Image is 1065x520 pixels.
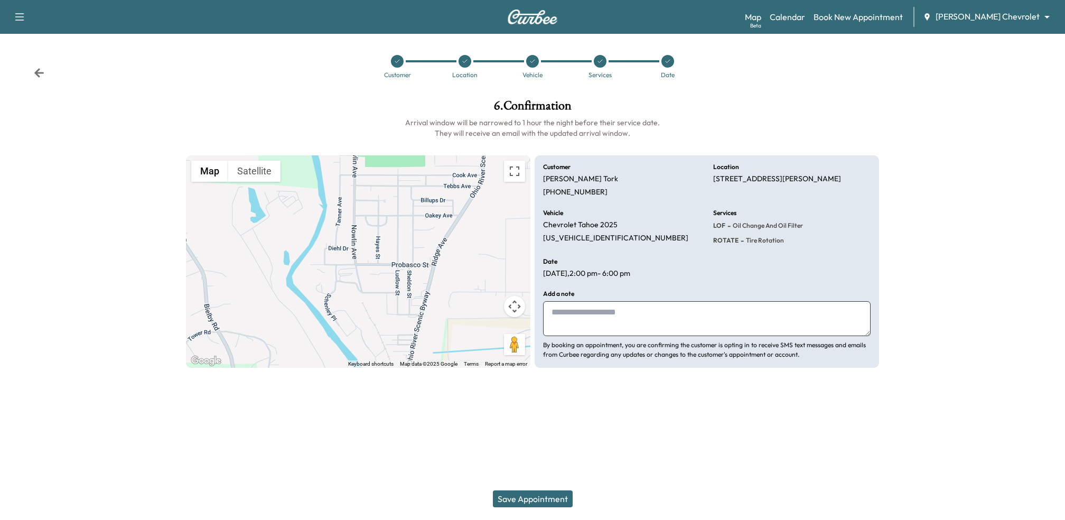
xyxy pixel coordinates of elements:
[745,11,761,23] a: MapBeta
[384,72,411,78] div: Customer
[543,174,618,184] p: [PERSON_NAME] Tork
[713,236,739,245] span: ROTATE
[731,221,803,230] span: Oil Change and Oil Filter
[770,11,805,23] a: Calendar
[936,11,1040,23] span: [PERSON_NAME] Chevrolet
[814,11,903,23] a: Book New Appointment
[507,10,558,24] img: Curbee Logo
[504,334,525,355] button: Drag Pegman onto the map to open Street View
[493,490,573,507] button: Save Appointment
[452,72,478,78] div: Location
[725,220,731,231] span: -
[186,117,879,138] h6: Arrival window will be narrowed to 1 hour the night before their service date. They will receive ...
[713,164,739,170] h6: Location
[34,68,44,78] div: Back
[543,291,574,297] h6: Add a note
[713,174,841,184] p: [STREET_ADDRESS][PERSON_NAME]
[750,22,761,30] div: Beta
[543,258,557,265] h6: Date
[189,354,223,368] img: Google
[713,210,736,216] h6: Services
[543,188,608,197] p: [PHONE_NUMBER]
[543,269,630,278] p: [DATE] , 2:00 pm - 6:00 pm
[543,234,688,243] p: [US_VEHICLE_IDENTIFICATION_NUMBER]
[504,161,525,182] button: Toggle fullscreen view
[189,354,223,368] a: Open this area in Google Maps (opens a new window)
[186,99,879,117] h1: 6 . Confirmation
[661,72,675,78] div: Date
[543,340,871,359] p: By booking an appointment, you are confirming the customer is opting in to receive SMS text messa...
[400,361,457,367] span: Map data ©2025 Google
[744,236,784,245] span: Tire Rotation
[739,235,744,246] span: -
[228,161,281,182] button: Show satellite imagery
[191,161,228,182] button: Show street map
[543,164,571,170] h6: Customer
[522,72,543,78] div: Vehicle
[464,361,479,367] a: Terms (opens in new tab)
[504,296,525,317] button: Map camera controls
[588,72,612,78] div: Services
[713,221,725,230] span: LOF
[485,361,527,367] a: Report a map error
[543,220,618,230] p: Chevrolet Tahoe 2025
[543,210,563,216] h6: Vehicle
[348,360,394,368] button: Keyboard shortcuts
